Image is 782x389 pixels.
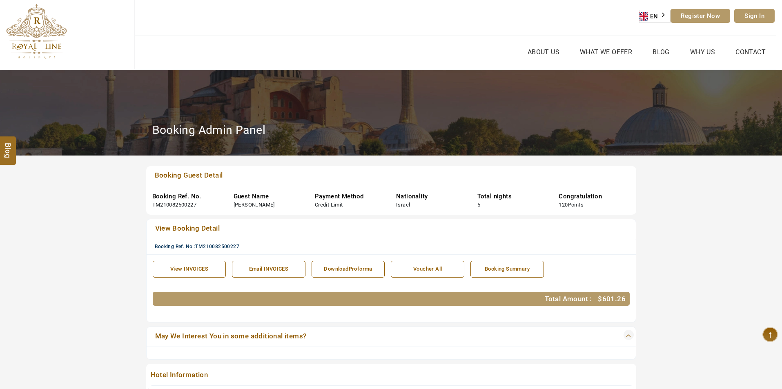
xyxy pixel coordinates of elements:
div: 5 [477,201,480,209]
span: TM210082500227 [195,244,239,249]
a: DownloadProforma [312,261,385,278]
a: Blog [651,46,672,58]
a: What we Offer [578,46,634,58]
div: TM210082500227 [152,201,197,209]
div: Booking Ref. No. [152,192,221,201]
span: 120 [559,202,568,208]
div: Guest Name [234,192,303,201]
a: Sign In [734,9,775,23]
iframe: chat widget [731,338,782,377]
a: Why Us [688,46,717,58]
aside: Language selected: English [639,10,671,23]
h2: Booking Admin Panel [152,123,266,137]
a: EN [639,10,671,22]
div: Congratulation [559,192,628,201]
a: May We Interest You in some additional items? [153,331,582,342]
div: Language [639,10,671,23]
div: Booking Ref. No.: [155,243,634,250]
span: $ [598,295,602,303]
a: About Us [526,46,561,58]
a: Booking Guest Detail [152,170,582,182]
div: Payment Method [315,192,384,201]
div: Nationality [396,192,465,201]
a: Email INVOICES [232,261,305,278]
div: Credit Limit [315,201,343,209]
img: The Royal Line Holidays [6,4,67,59]
span: 601.26 [602,295,626,303]
a: Voucher All [391,261,464,278]
a: Contact [733,46,768,58]
span: View Booking Detail [155,224,220,232]
div: Total nights [477,192,546,201]
div: View INVOICES [157,265,222,273]
div: Booking Summary [475,265,539,273]
a: View INVOICES [153,261,226,278]
a: Booking Summary [470,261,544,278]
span: Points [568,202,584,208]
a: Register Now [671,9,730,23]
span: Total Amount : [545,295,592,303]
span: Blog [3,142,13,149]
span: Hotel Information [148,370,586,381]
div: Israel [396,201,410,209]
div: [PERSON_NAME] [234,201,275,209]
